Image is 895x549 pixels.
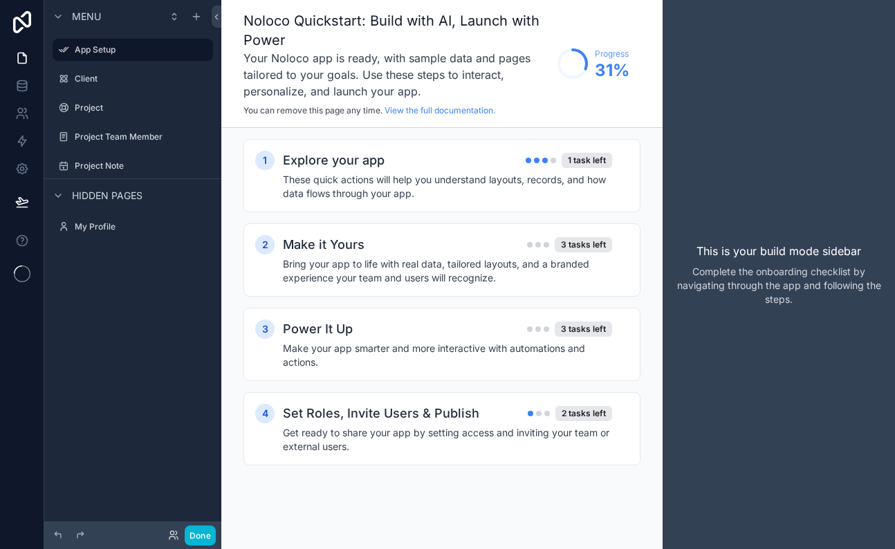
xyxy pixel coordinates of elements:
p: This is your build mode sidebar [696,243,861,259]
a: App Setup [53,39,213,61]
span: Hidden pages [72,189,142,203]
a: My Profile [53,216,213,238]
span: You can remove this page any time. [243,105,382,115]
a: Project Note [53,155,213,177]
label: Project Team Member [75,131,210,142]
a: View the full documentation. [385,105,495,115]
span: Menu [72,10,101,24]
span: Progress [595,48,629,59]
button: Done [185,525,216,546]
a: Client [53,68,213,90]
label: App Setup [75,44,205,55]
p: Complete the onboarding checklist by navigating through the app and following the steps. [674,265,884,306]
label: My Profile [75,221,210,232]
span: 31 % [595,59,629,82]
a: Project [53,97,213,119]
h1: Noloco Quickstart: Build with AI, Launch with Power [243,11,551,50]
label: Project Note [75,160,210,171]
a: Project Team Member [53,126,213,148]
h3: Your Noloco app is ready, with sample data and pages tailored to your goals. Use these steps to i... [243,50,551,100]
label: Project [75,102,210,113]
label: Client [75,73,210,84]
